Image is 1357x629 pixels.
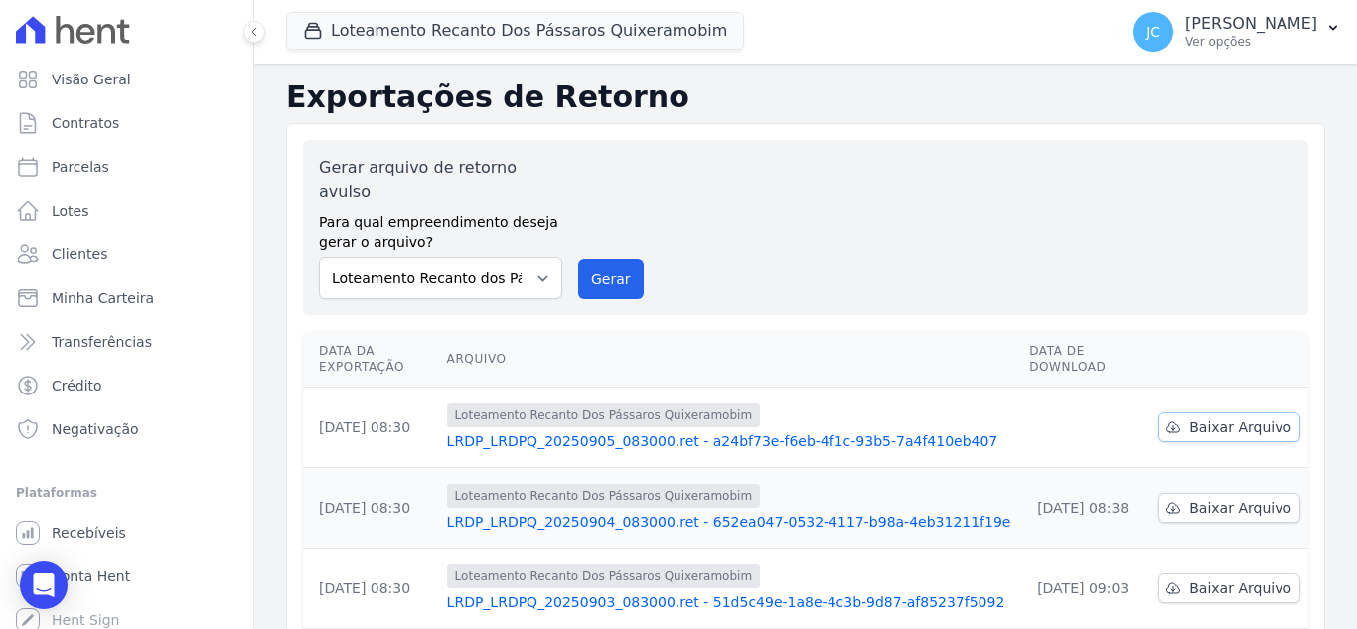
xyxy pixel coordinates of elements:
a: LRDP_LRDPQ_20250904_083000.ret - 652ea047-0532-4117-b98a-4eb31211f19e [447,512,1014,532]
a: Minha Carteira [8,278,245,318]
button: JC [PERSON_NAME] Ver opções [1118,4,1357,60]
span: Contratos [52,113,119,133]
a: Contratos [8,103,245,143]
p: Ver opções [1185,34,1317,50]
a: Clientes [8,235,245,274]
span: Conta Hent [52,566,130,586]
span: Loteamento Recanto Dos Pássaros Quixeramobim [447,403,761,427]
td: [DATE] 08:30 [303,468,439,549]
a: Lotes [8,191,245,231]
p: [PERSON_NAME] [1185,14,1317,34]
span: Clientes [52,244,107,264]
span: Loteamento Recanto Dos Pássaros Quixeramobim [447,484,761,508]
td: [DATE] 08:30 [303,388,439,468]
a: Visão Geral [8,60,245,99]
a: LRDP_LRDPQ_20250903_083000.ret - 51d5c49e-1a8e-4c3b-9d87-af85237f5092 [447,592,1014,612]
a: Negativação [8,409,245,449]
a: Parcelas [8,147,245,187]
span: Crédito [52,376,102,395]
th: Data de Download [1021,331,1150,388]
td: [DATE] 09:03 [1021,549,1150,629]
a: Recebíveis [8,513,245,552]
div: Open Intercom Messenger [20,561,68,609]
button: Loteamento Recanto Dos Pássaros Quixeramobim [286,12,744,50]
span: Recebíveis [52,523,126,543]
button: Gerar [578,259,644,299]
span: Lotes [52,201,89,221]
a: Baixar Arquivo [1158,573,1300,603]
span: Parcelas [52,157,109,177]
a: Baixar Arquivo [1158,412,1300,442]
label: Gerar arquivo de retorno avulso [319,156,562,204]
label: Para qual empreendimento deseja gerar o arquivo? [319,204,562,253]
span: Negativação [52,419,139,439]
span: Transferências [52,332,152,352]
div: Plataformas [16,481,237,505]
a: LRDP_LRDPQ_20250905_083000.ret - a24bf73e-f6eb-4f1c-93b5-7a4f410eb407 [447,431,1014,451]
span: JC [1146,25,1160,39]
span: Visão Geral [52,70,131,89]
span: Baixar Arquivo [1189,498,1291,518]
a: Conta Hent [8,556,245,596]
span: Loteamento Recanto Dos Pássaros Quixeramobim [447,564,761,588]
a: Baixar Arquivo [1158,493,1300,523]
span: Baixar Arquivo [1189,417,1291,437]
a: Transferências [8,322,245,362]
span: Baixar Arquivo [1189,578,1291,598]
th: Data da Exportação [303,331,439,388]
span: Minha Carteira [52,288,154,308]
td: [DATE] 08:38 [1021,468,1150,549]
a: Crédito [8,366,245,405]
h2: Exportações de Retorno [286,79,1325,115]
th: Arquivo [439,331,1022,388]
td: [DATE] 08:30 [303,549,439,629]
